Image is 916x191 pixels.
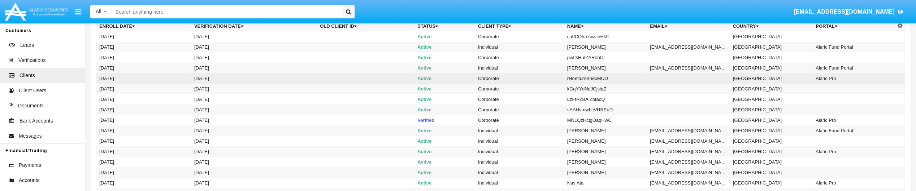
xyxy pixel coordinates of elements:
td: [DATE] [96,52,191,63]
td: [EMAIL_ADDRESS][DOMAIN_NAME] [647,63,730,73]
td: [DATE] [191,73,317,84]
td: [DATE] [191,115,317,125]
td: Individual [475,146,564,157]
span: [EMAIL_ADDRESS][DOMAIN_NAME] [794,9,894,15]
td: [DATE] [191,125,317,136]
td: Alaric Fund Portal [813,42,896,52]
td: Active [414,146,475,157]
td: [DATE] [191,167,317,178]
td: [PERSON_NAME] [564,125,647,136]
td: Active [414,105,475,115]
td: [DATE] [96,178,191,188]
td: [EMAIL_ADDRESS][DOMAIN_NAME] [647,42,730,52]
td: [EMAIL_ADDRESS][DOMAIN_NAME] [647,167,730,178]
td: [DATE] [191,31,317,42]
img: Logo image [4,1,69,22]
td: [GEOGRAPHIC_DATA] [730,167,812,178]
td: Individual [475,178,564,188]
span: Bank Accounts [19,117,53,125]
td: Active [414,63,475,73]
td: Alaric Pro [813,115,896,125]
td: [GEOGRAPHIC_DATA] [730,157,812,167]
td: MNLQzHcigOaqHwC [564,115,647,125]
td: kGqYYdNqJCjslqZ [564,84,647,94]
td: [EMAIL_ADDRESS][DOMAIN_NAME] [647,146,730,157]
td: [DATE] [96,31,191,42]
td: Individual [475,125,564,136]
td: Alaric Fund Portal [813,63,896,73]
td: [DATE] [96,84,191,94]
td: Nas Ata [564,178,647,188]
th: Client Type [475,21,564,32]
th: Status [414,21,475,32]
td: Active [414,178,475,188]
td: Active [414,157,475,167]
td: [GEOGRAPHIC_DATA] [730,63,812,73]
a: [EMAIL_ADDRESS][DOMAIN_NAME] [790,2,907,22]
td: Corporate [475,31,564,42]
td: [DATE] [96,105,191,115]
td: [DATE] [191,105,317,115]
td: Active [414,125,475,136]
th: Email [647,21,730,32]
td: [EMAIL_ADDRESS][DOMAIN_NAME] [647,157,730,167]
td: [DATE] [191,42,317,52]
td: [DATE] [191,157,317,167]
td: [PERSON_NAME] [564,42,647,52]
span: Payments [19,161,41,169]
span: Accounts [19,177,40,184]
td: [PERSON_NAME] [564,136,647,146]
td: Active [414,42,475,52]
td: Alaric Pro [813,73,896,84]
td: LzFtPZBAlZbtacQ [564,94,647,105]
span: Documents [18,102,44,110]
td: [DATE] [191,136,317,146]
td: sAAHvmwLcVHREuD [564,105,647,115]
td: Alaric Fund Portal [813,125,896,136]
td: [DATE] [191,146,317,157]
td: Active [414,31,475,42]
span: Clients [19,72,35,79]
td: Active [414,73,475,84]
td: [GEOGRAPHIC_DATA] [730,125,812,136]
td: [DATE] [96,146,191,157]
td: [GEOGRAPHIC_DATA] [730,31,812,42]
td: [PERSON_NAME] [564,63,647,73]
td: Active [414,84,475,94]
td: [DATE] [96,167,191,178]
td: Individual [475,136,564,146]
td: [DATE] [96,73,191,84]
td: [GEOGRAPHIC_DATA] [730,136,812,146]
td: [GEOGRAPHIC_DATA] [730,42,812,52]
td: [DATE] [96,94,191,105]
th: Enroll date [96,21,191,32]
td: Active [414,167,475,178]
td: [EMAIL_ADDRESS][DOMAIN_NAME] [647,136,730,146]
td: Corporate [475,52,564,63]
td: [GEOGRAPHIC_DATA] [730,105,812,115]
td: [GEOGRAPHIC_DATA] [730,52,812,63]
td: [DATE] [96,136,191,146]
td: Alaric Pro [813,146,896,157]
td: [GEOGRAPHIC_DATA] [730,94,812,105]
td: [PERSON_NAME] [564,146,647,157]
td: [PERSON_NAME] [564,167,647,178]
td: [GEOGRAPHIC_DATA] [730,146,812,157]
td: Individual [475,63,564,73]
td: [EMAIL_ADDRESS][DOMAIN_NAME] [647,178,730,188]
td: Corporate [475,115,564,125]
td: ca9CO5a7wzJnHk9 [564,31,647,42]
span: Messages [19,132,42,140]
td: Individual [475,42,564,52]
td: [DATE] [191,84,317,94]
td: Verified [414,115,475,125]
td: Individual [475,157,564,167]
td: [DATE] [96,125,191,136]
td: [GEOGRAPHIC_DATA] [730,84,812,94]
td: [PERSON_NAME] [564,157,647,167]
td: Alaric Pro [813,178,896,188]
td: Corporate [475,73,564,84]
th: Country [730,21,812,32]
td: Corporate [475,94,564,105]
span: Client Users [19,87,46,94]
